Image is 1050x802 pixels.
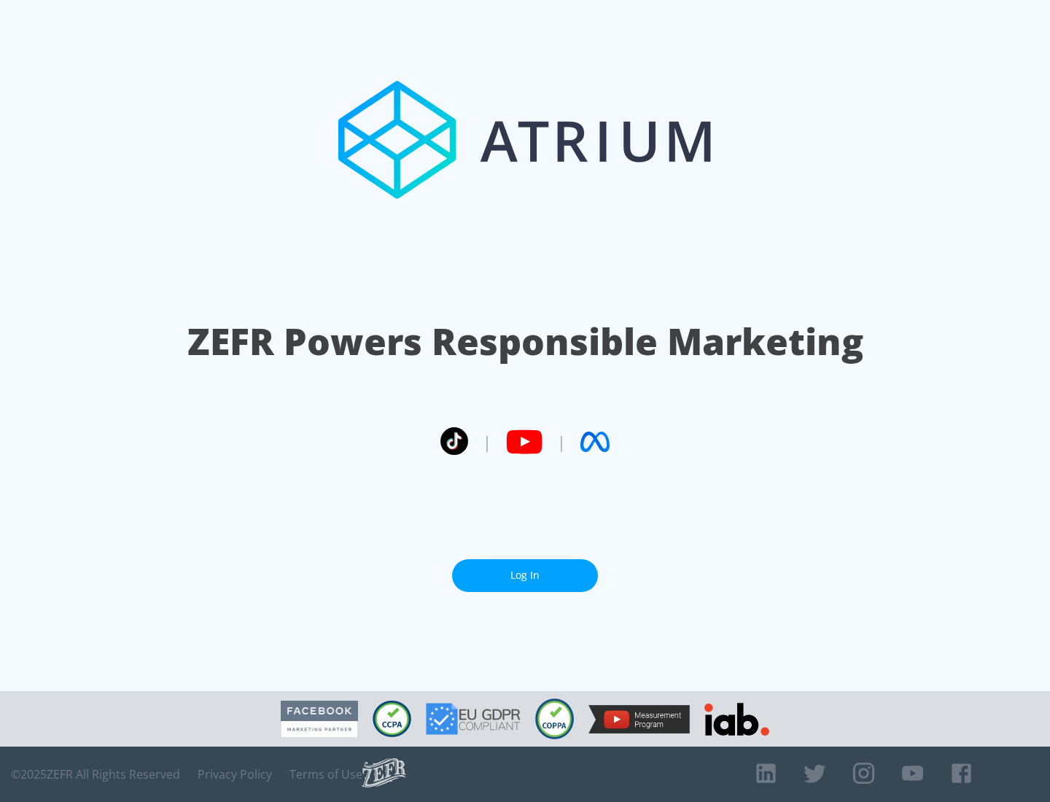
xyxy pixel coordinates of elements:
img: GDPR Compliant [426,703,521,735]
span: | [557,431,566,453]
img: YouTube Measurement Program [588,705,690,733]
a: Log In [452,559,598,592]
span: © 2025 ZEFR All Rights Reserved [11,767,180,782]
img: Facebook Marketing Partner [281,701,358,738]
a: Terms of Use [289,767,362,782]
span: | [483,431,491,453]
img: IAB [704,703,769,736]
img: COPPA Compliant [535,698,574,739]
a: Privacy Policy [198,767,272,782]
img: CCPA Compliant [373,701,411,737]
h1: ZEFR Powers Responsible Marketing [187,316,863,367]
